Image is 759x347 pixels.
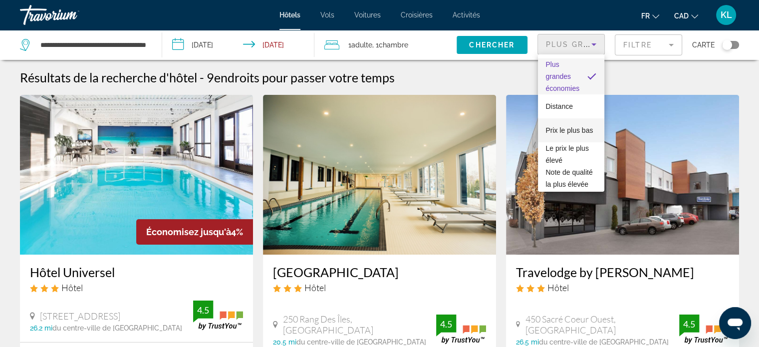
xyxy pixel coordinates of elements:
span: Prix le plus bas [546,126,593,134]
span: Distance [546,102,573,110]
span: Note de qualité la plus élevée [546,168,593,188]
span: Plus grandes économies [546,60,580,92]
iframe: Bouton de lancement de la fenêtre de messagerie [719,307,751,339]
span: Le prix le plus élevé [546,144,589,164]
div: Sort by [538,54,604,192]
